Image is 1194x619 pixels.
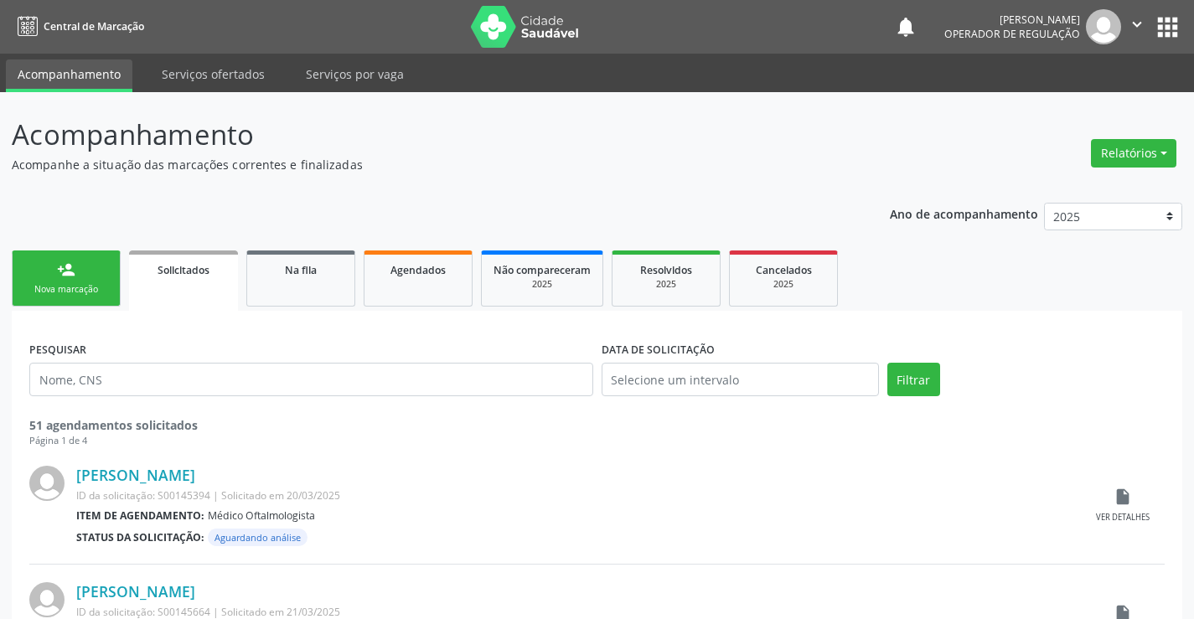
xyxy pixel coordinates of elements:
span: Não compareceram [494,263,591,277]
label: PESQUISAR [29,337,86,363]
b: Status da solicitação: [76,530,204,544]
input: Selecione um intervalo [602,363,879,396]
span: Na fila [285,263,317,277]
input: Nome, CNS [29,363,593,396]
span: ID da solicitação: S00145394 | [76,488,219,503]
span: Solicitado em 20/03/2025 [221,488,340,503]
strong: 51 agendamentos solicitados [29,417,198,433]
span: Resolvidos [640,263,692,277]
a: [PERSON_NAME] [76,466,195,484]
p: Acompanhamento [12,114,831,156]
div: [PERSON_NAME] [944,13,1080,27]
img: img [29,466,65,501]
a: Serviços por vaga [294,59,416,89]
label: DATA DE SOLICITAÇÃO [602,337,715,363]
div: 2025 [742,278,825,291]
div: Página 1 de 4 [29,434,1165,448]
button: notifications [894,15,917,39]
div: person_add [57,260,75,279]
div: 2025 [494,278,591,291]
span: Agendados [390,263,446,277]
span: Solicitado em 21/03/2025 [221,605,340,619]
p: Acompanhe a situação das marcações correntes e finalizadas [12,156,831,173]
span: Médico Oftalmologista [208,508,315,523]
a: Central de Marcação [12,13,144,40]
span: Solicitados [158,263,209,277]
div: 2025 [624,278,708,291]
span: Operador de regulação [944,27,1080,41]
button: Filtrar [887,363,940,396]
a: Acompanhamento [6,59,132,92]
b: Item de agendamento: [76,508,204,523]
i:  [1128,15,1146,34]
span: Aguardando análise [208,529,308,546]
span: ID da solicitação: S00145664 | [76,605,219,619]
div: Ver detalhes [1096,512,1150,524]
span: Cancelados [756,263,812,277]
a: [PERSON_NAME] [76,582,195,601]
i: insert_drive_file [1114,487,1132,506]
button: Relatórios [1091,139,1176,168]
a: Serviços ofertados [150,59,277,89]
div: Nova marcação [24,283,108,296]
span: Central de Marcação [44,19,144,34]
button: apps [1153,13,1182,42]
img: img [1086,9,1121,44]
p: Ano de acompanhamento [890,203,1038,224]
button:  [1121,9,1153,44]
